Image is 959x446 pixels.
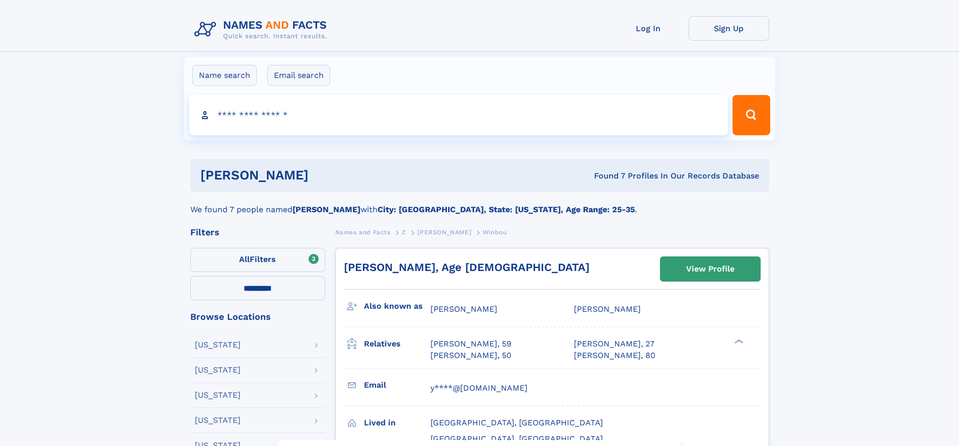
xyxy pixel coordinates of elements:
div: [US_STATE] [195,391,241,399]
div: View Profile [686,257,734,281]
div: Filters [190,228,325,237]
b: [PERSON_NAME] [292,205,360,214]
a: [PERSON_NAME], 80 [574,350,655,361]
a: [PERSON_NAME], 59 [430,338,511,349]
span: [GEOGRAPHIC_DATA], [GEOGRAPHIC_DATA] [430,434,603,443]
label: Email search [267,65,330,86]
div: Browse Locations [190,312,325,321]
a: [PERSON_NAME], Age [DEMOGRAPHIC_DATA] [344,261,589,274]
a: [PERSON_NAME] [417,226,471,238]
span: [PERSON_NAME] [417,229,471,236]
button: Search Button [732,95,770,135]
input: search input [189,95,728,135]
span: Z [402,229,406,236]
span: [GEOGRAPHIC_DATA], [GEOGRAPHIC_DATA] [430,418,603,427]
h3: Also known as [364,298,430,315]
img: Logo Names and Facts [190,16,335,43]
div: [US_STATE] [195,341,241,349]
div: Found 7 Profiles In Our Records Database [451,170,759,182]
div: ❯ [732,338,744,345]
a: Log In [608,16,689,41]
a: Names and Facts [335,226,391,238]
div: [US_STATE] [195,366,241,374]
a: Sign Up [689,16,769,41]
h1: [PERSON_NAME] [200,169,452,182]
span: [PERSON_NAME] [430,304,497,314]
div: [US_STATE] [195,416,241,424]
a: [PERSON_NAME], 27 [574,338,654,349]
h3: Lived in [364,414,430,431]
span: All [239,254,250,264]
div: We found 7 people named with . [190,192,769,216]
span: [PERSON_NAME] [574,304,641,314]
span: Winbou [483,229,507,236]
a: Z [402,226,406,238]
label: Name search [192,65,257,86]
a: View Profile [660,257,760,281]
h3: Email [364,377,430,394]
label: Filters [190,248,325,272]
h3: Relatives [364,335,430,352]
a: [PERSON_NAME], 50 [430,350,511,361]
b: City: [GEOGRAPHIC_DATA], State: [US_STATE], Age Range: 25-35 [378,205,635,214]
